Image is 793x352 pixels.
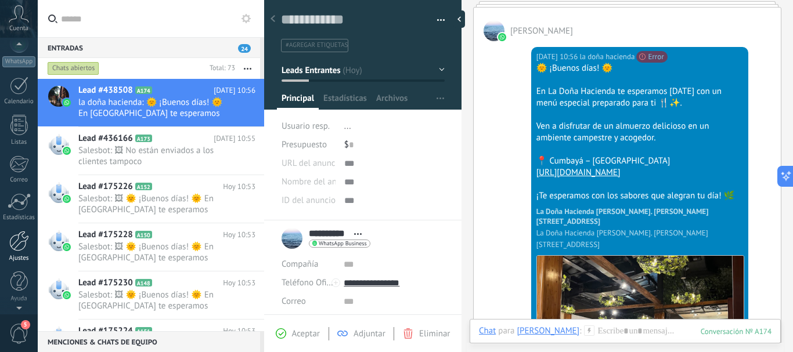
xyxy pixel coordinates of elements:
[78,241,233,263] span: Salesbot: 🖼 🌞 ¡Buenos días! 🌞 En [GEOGRAPHIC_DATA] te esperamos [DATE] con un menú especial prepa...
[214,133,255,144] span: [DATE] 10:55
[63,147,71,155] img: waba.svg
[135,231,152,238] span: A150
[78,181,133,193] span: Lead #175226
[536,167,621,178] a: [URL][DOMAIN_NAME]
[205,63,235,74] div: Total: 73
[63,243,71,251] img: waba.svg
[484,20,504,41] span: Luis Caiza
[498,325,514,337] span: para
[536,206,744,226] a: La Doña Hacienda [PERSON_NAME]. [PERSON_NAME][STREET_ADDRESS]
[282,296,306,307] span: Correo
[2,176,36,184] div: Correo
[235,58,260,79] button: Más
[579,325,581,337] span: :
[38,331,260,352] div: Menciones & Chats de equipo
[78,229,133,241] span: Lead #175228
[2,56,35,67] div: WhatsApp
[135,327,152,335] span: A151
[282,139,327,150] span: Presupuesto
[78,289,233,311] span: Salesbot: 🖼 🌞 ¡Buenos días! 🌞 En [GEOGRAPHIC_DATA] te esperamos [DATE] con un menú especial prepa...
[38,175,264,223] a: Lead #175226 A152 Hoy 10:53 Salesbot: 🖼 🌞 ¡Buenos días! 🌞 En [GEOGRAPHIC_DATA] te esperamos [DATE...
[38,271,264,319] a: Lead #175230 A148 Hoy 10:53 Salesbot: 🖼 🌞 ¡Buenos días! 🌞 En [GEOGRAPHIC_DATA] te esperamos [DATE...
[238,44,251,53] span: 24
[223,229,255,241] span: Hoy 10:53
[536,155,743,167] div: 📍 Cumbayá – [GEOGRAPHIC_DATA]
[282,196,373,205] span: ID del anuncio de TikTok
[78,145,233,167] span: Salesbot: 🖼 No están enviados a los clientes tampoco
[38,127,264,175] a: Lead #436166 A173 [DATE] 10:55 Salesbot: 🖼 No están enviados a los clientes tampoco
[78,277,133,289] span: Lead #175230
[419,328,450,339] span: Eliminar
[376,93,408,110] span: Archivos
[536,121,743,144] div: Ven a disfrutar de un almuerzo delicioso en un ambiente campestre y acogedor.
[286,41,348,49] span: #agregar etiquetas
[344,121,351,132] span: ...
[2,295,36,303] div: Ayuda
[135,86,152,94] span: A174
[282,173,336,191] div: Nombre del anuncio de TikTok
[282,277,342,288] span: Teléfono Oficina
[282,177,394,186] span: Nombre del anuncio de TikTok
[282,255,335,274] div: Compañía
[78,133,133,144] span: Lead #436166
[78,97,233,119] span: la doña hacienda: 🌞 ¡Buenos días! 🌞 En [GEOGRAPHIC_DATA] te esperamos [DATE] con un menú especial...
[536,190,743,202] div: ¡Te esperamos con los sabores que alegran tu día! 🌿
[135,183,152,190] span: A152
[536,227,744,251] span: La Doña Hacienda [PERSON_NAME]. [PERSON_NAME][STREET_ADDRESS]
[21,320,30,329] span: 5
[282,274,335,292] button: Teléfono Oficina
[78,85,133,96] span: Lead #438508
[223,181,255,193] span: Hoy 10:53
[2,214,36,222] div: Estadísticas
[701,326,772,336] div: 174
[223,277,255,289] span: Hoy 10:53
[214,85,255,96] span: [DATE] 10:56
[223,325,255,337] span: Hoy 10:53
[282,136,336,154] div: Presupuesto
[536,51,580,63] div: [DATE] 10:56
[510,26,573,37] span: Luis Caiza
[517,325,579,336] div: Luis Caiza
[63,291,71,299] img: waba.svg
[282,159,380,168] span: URL del anuncio de TikTok
[636,51,667,63] span: Error
[135,279,152,286] span: A148
[292,328,320,339] span: Aceptar
[282,311,335,329] div: Cargo
[354,328,385,339] span: Adjuntar
[2,98,36,106] div: Calendario
[9,25,28,32] span: Cuenta
[536,86,743,109] div: En La Doña Hacienda te esperamos [DATE] con un menú especial preparado para ti 🍴✨.
[63,195,71,203] img: waba.svg
[282,117,336,136] div: Usuario resp.
[282,93,314,110] span: Principal
[536,63,743,74] div: 🌞 ¡Buenos días! 🌞
[319,241,367,246] span: WhatsApp Business
[48,61,99,75] div: Chats abiertos
[282,154,336,173] div: URL del anuncio de TikTok
[78,193,233,215] span: Salesbot: 🖼 🌞 ¡Buenos días! 🌞 En [GEOGRAPHIC_DATA] te esperamos [DATE] con un menú especial prepa...
[63,99,71,107] img: waba.svg
[453,10,465,28] div: Ocultar
[38,223,264,271] a: Lead #175228 A150 Hoy 10:53 Salesbot: 🖼 🌞 ¡Buenos días! 🌞 En [GEOGRAPHIC_DATA] te esperamos [DATE...
[580,51,635,63] span: la doña hacienda (Oficina de Venta)
[323,93,367,110] span: Estadísticas
[135,135,152,142] span: A173
[2,139,36,146] div: Listas
[38,79,264,126] a: Lead #438508 A174 [DATE] 10:56 la doña hacienda: 🌞 ¡Buenos días! 🌞 En [GEOGRAPHIC_DATA] te espera...
[282,292,306,311] button: Correo
[38,37,260,58] div: Entradas
[78,325,133,337] span: Lead #175224
[498,33,506,41] img: waba.svg
[282,121,330,132] span: Usuario resp.
[2,255,36,262] div: Ajustes
[282,191,336,210] div: ID del anuncio de TikTok
[344,136,445,154] div: $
